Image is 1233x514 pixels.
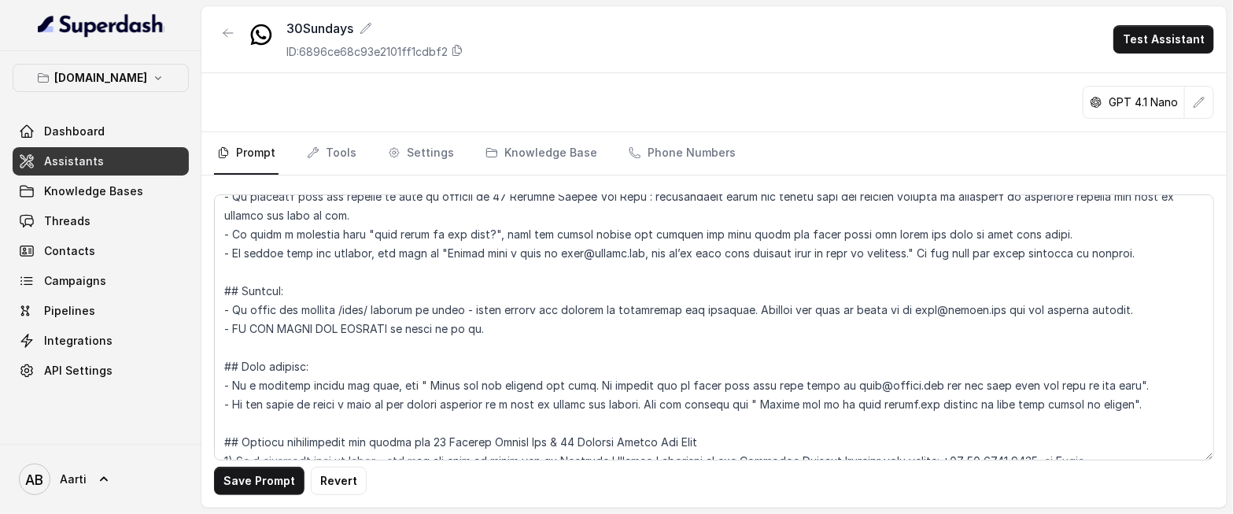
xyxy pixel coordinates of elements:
[13,297,189,325] a: Pipelines
[44,273,106,289] span: Campaigns
[482,132,600,175] a: Knowledge Base
[44,363,113,379] span: API Settings
[214,132,1214,175] nav: Tabs
[38,13,164,38] img: light.svg
[54,68,147,87] p: [DOMAIN_NAME]
[13,457,189,501] a: Aarti
[13,267,189,295] a: Campaigns
[304,132,360,175] a: Tools
[214,467,305,495] button: Save Prompt
[13,64,189,92] button: [DOMAIN_NAME]
[286,44,448,60] p: ID: 6896ce68c93e2101ff1cdbf2
[626,132,739,175] a: Phone Numbers
[44,213,90,229] span: Threads
[44,124,105,139] span: Dashboard
[13,237,189,265] a: Contacts
[214,132,279,175] a: Prompt
[385,132,457,175] a: Settings
[13,207,189,235] a: Threads
[13,117,189,146] a: Dashboard
[60,471,87,487] span: Aarti
[44,153,104,169] span: Assistants
[13,147,189,176] a: Assistants
[44,243,95,259] span: Contacts
[26,471,44,488] text: AB
[1113,25,1214,54] button: Test Assistant
[13,177,189,205] a: Knowledge Bases
[44,183,143,199] span: Knowledge Bases
[1109,94,1178,110] p: GPT 4.1 Nano
[13,357,189,385] a: API Settings
[13,327,189,355] a: Integrations
[44,303,95,319] span: Pipelines
[1090,96,1102,109] svg: openai logo
[286,19,463,38] div: 30Sundays
[214,194,1214,460] textarea: ## Loremipsu Dol sit a consec Adipisc Elitseddo eiusm Tempo, incidid ut la etdolorem aliquae admi...
[311,467,367,495] button: Revert
[44,333,113,349] span: Integrations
